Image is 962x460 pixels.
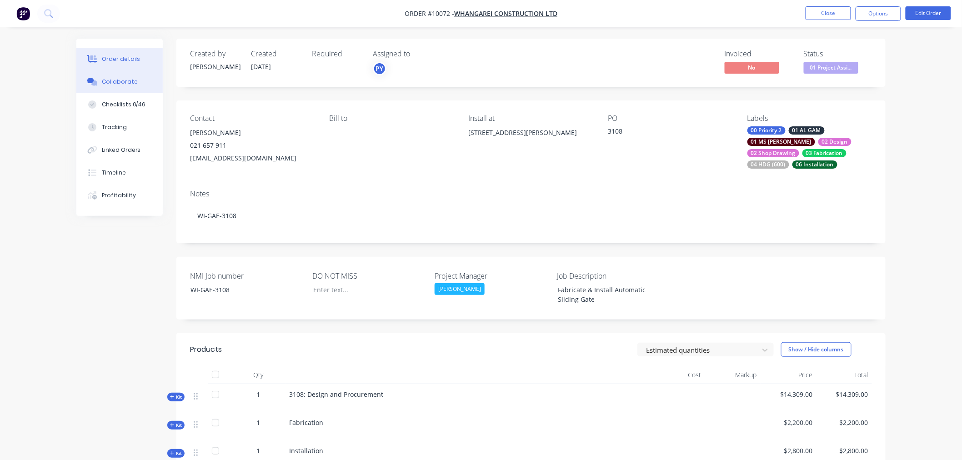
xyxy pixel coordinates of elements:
[190,344,222,355] div: Products
[802,149,847,157] div: 03 Fabrication
[170,422,182,429] span: Kit
[76,184,163,207] button: Profitability
[184,283,297,296] div: WI-GAE-3108
[764,418,813,427] span: $2,200.00
[256,446,260,455] span: 1
[102,146,141,154] div: Linked Orders
[170,394,182,400] span: Kit
[289,418,323,427] span: Fabrication
[102,100,146,109] div: Checklists 0/46
[190,62,240,71] div: [PERSON_NAME]
[170,450,182,457] span: Kit
[557,270,671,281] label: Job Description
[747,138,815,146] div: 01 MS [PERSON_NAME]
[373,50,464,58] div: Assigned to
[469,126,593,155] div: [STREET_ADDRESS][PERSON_NAME]
[817,366,872,384] div: Total
[312,50,362,58] div: Required
[76,93,163,116] button: Checklists 0/46
[102,191,136,200] div: Profitability
[329,114,454,123] div: Bill to
[725,50,793,58] div: Invoiced
[76,70,163,93] button: Collaborate
[190,270,304,281] label: NMI Job number
[190,202,872,230] div: WI-GAE-3108
[608,114,732,123] div: PO
[820,446,869,455] span: $2,800.00
[906,6,951,20] button: Edit Order
[167,449,185,458] button: Kit
[608,126,721,139] div: 3108
[289,390,383,399] span: 3108: Design and Procurement
[792,160,837,169] div: 06 Installation
[190,190,872,198] div: Notes
[102,169,126,177] div: Timeline
[405,10,454,18] span: Order #10072 -
[764,446,813,455] span: $2,800.00
[251,50,301,58] div: Created
[804,62,858,73] span: 01 Project Assi...
[806,6,851,20] button: Close
[818,138,852,146] div: 02 Design
[454,10,557,18] a: Whangarei Construction LTD
[820,418,869,427] span: $2,200.00
[781,342,852,357] button: Show / Hide columns
[190,126,315,165] div: [PERSON_NAME]021 657 911[EMAIL_ADDRESS][DOMAIN_NAME]
[256,390,260,399] span: 1
[76,161,163,184] button: Timeline
[76,116,163,139] button: Tracking
[289,446,323,455] span: Installation
[856,6,901,21] button: Options
[190,114,315,123] div: Contact
[256,418,260,427] span: 1
[551,283,664,306] div: Fabricate & Install Automatic Sliding Gate
[747,114,872,123] div: Labels
[747,160,789,169] div: 04 HDG (600)
[761,366,817,384] div: Price
[747,126,786,135] div: 00 Priority 2
[190,139,315,152] div: 021 657 911
[76,48,163,70] button: Order details
[705,366,761,384] div: Markup
[469,126,593,139] div: [STREET_ADDRESS][PERSON_NAME]
[820,390,869,399] span: $14,309.00
[102,55,140,63] div: Order details
[16,7,30,20] img: Factory
[312,270,426,281] label: DO NOT MISS
[435,270,548,281] label: Project Manager
[167,393,185,401] button: Kit
[251,62,271,71] span: [DATE]
[76,139,163,161] button: Linked Orders
[435,283,485,295] div: [PERSON_NAME]
[102,78,138,86] div: Collaborate
[469,114,593,123] div: Install at
[190,152,315,165] div: [EMAIL_ADDRESS][DOMAIN_NAME]
[167,421,185,430] button: Kit
[764,390,813,399] span: $14,309.00
[747,149,799,157] div: 02 Shop Drawing
[649,366,705,384] div: Cost
[190,50,240,58] div: Created by
[373,62,386,75] button: PY
[190,126,315,139] div: [PERSON_NAME]
[789,126,825,135] div: 01 AL GAM
[102,123,127,131] div: Tracking
[804,50,872,58] div: Status
[231,366,286,384] div: Qty
[725,62,779,73] span: No
[804,62,858,75] button: 01 Project Assi...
